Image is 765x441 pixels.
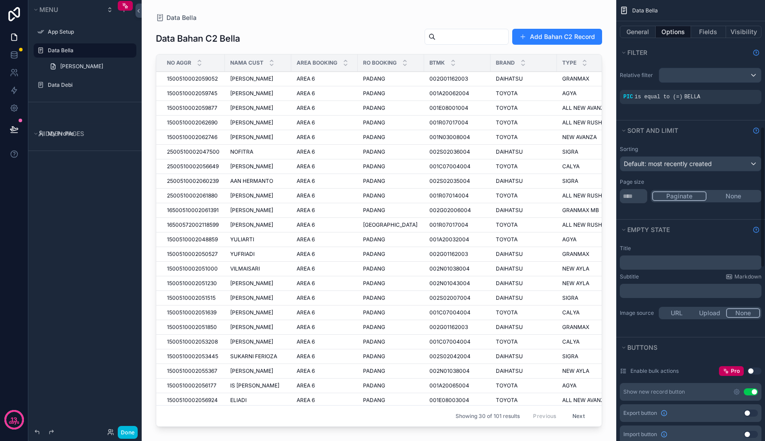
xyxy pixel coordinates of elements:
[707,191,760,201] button: None
[496,59,515,66] span: BRAND
[652,191,707,201] button: Paginate
[660,308,693,318] button: URL
[11,415,17,424] p: 13
[630,367,679,375] label: Enable bulk actions
[684,94,700,100] span: BELLA
[620,46,749,59] button: Filter
[753,226,760,233] svg: Show help information
[620,72,655,79] label: Relative filter
[620,124,749,137] button: Sort And Limit
[620,26,656,38] button: General
[627,226,670,233] span: Empty state
[44,59,136,73] a: [PERSON_NAME]
[39,6,58,13] span: Menu
[562,59,576,66] span: TYPE
[635,94,683,100] span: is equal to (=)
[620,255,761,270] div: scrollable content
[623,410,657,417] span: Export button
[632,7,658,14] span: Data Bella
[620,156,761,171] button: Default: most recently created
[620,273,639,280] label: Subtitle
[48,81,131,89] label: Data Debi
[620,146,638,153] label: Sorting
[48,28,131,35] label: App Setup
[620,224,749,236] button: Empty state
[753,49,760,56] svg: Show help information
[620,309,655,317] label: Image source
[167,59,191,66] span: NO AGGR
[60,63,103,70] span: [PERSON_NAME]
[566,409,591,423] button: Next
[726,308,760,318] button: None
[230,59,263,66] span: NAMA CUST
[32,128,133,140] button: Hidden pages
[48,47,131,54] label: Data Bella
[726,26,761,38] button: Visibility
[620,245,631,252] label: Title
[623,94,633,100] span: PIC
[9,419,19,426] p: days
[731,367,740,375] span: Pro
[691,26,726,38] button: Fields
[620,341,756,354] button: Buttons
[32,4,101,16] button: Menu
[627,127,678,134] span: Sort And Limit
[656,26,691,38] button: Options
[623,388,685,395] div: Show new record button
[620,178,644,186] label: Page size
[118,426,138,439] button: Done
[297,59,337,66] span: AREA BOOKING
[726,273,761,280] a: Markdown
[627,49,647,56] span: Filter
[456,413,520,420] span: Showing 30 of 101 results
[693,308,726,318] button: Upload
[620,284,761,298] div: scrollable content
[627,344,657,351] span: Buttons
[429,59,445,66] span: BTMK
[48,130,131,137] label: My Profile
[734,273,761,280] span: Markdown
[624,160,712,167] span: Default: most recently created
[363,59,397,66] span: RO BOOKING
[753,127,760,134] svg: Show help information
